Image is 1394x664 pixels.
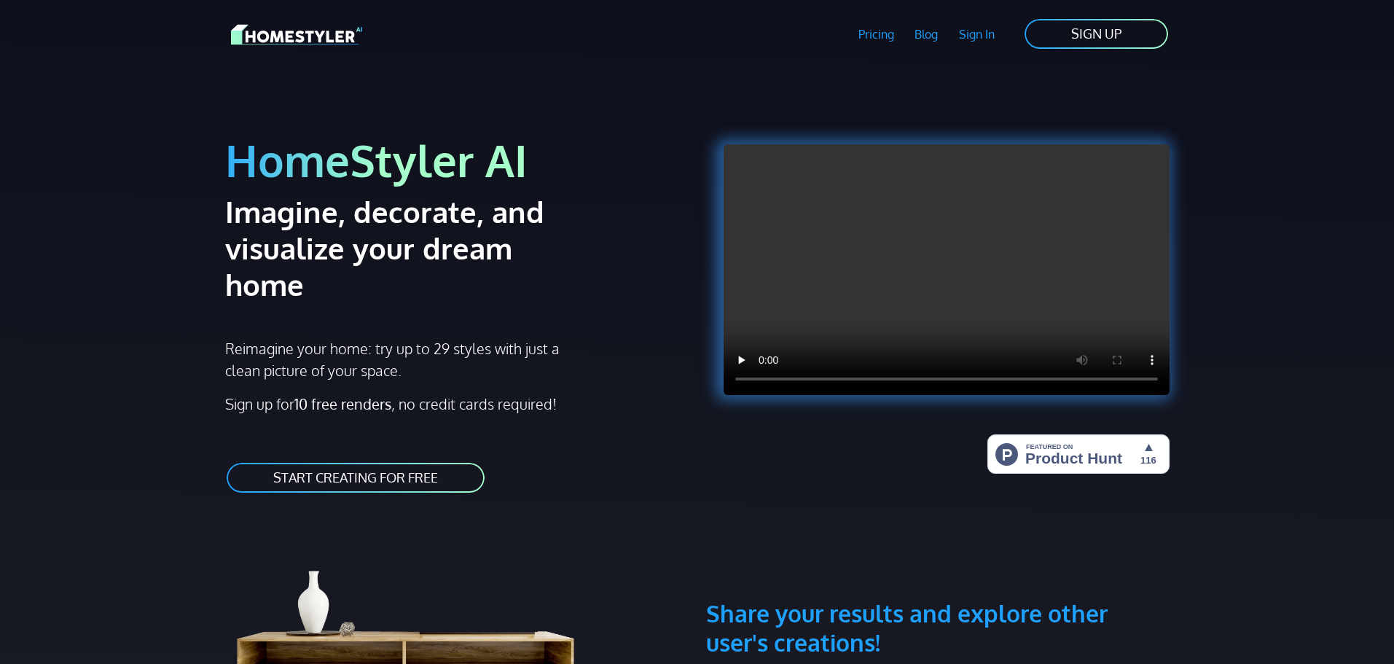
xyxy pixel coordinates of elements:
a: Pricing [847,17,904,51]
h3: Share your results and explore other user's creations! [706,529,1170,657]
h1: HomeStyler AI [225,133,689,187]
img: HomeStyler AI logo [231,22,362,47]
strong: 10 free renders [294,394,391,413]
a: START CREATING FOR FREE [225,461,486,494]
h2: Imagine, decorate, and visualize your dream home [225,193,596,302]
a: SIGN UP [1023,17,1170,50]
a: Blog [904,17,949,51]
p: Sign up for , no credit cards required! [225,393,689,415]
img: HomeStyler AI - Interior Design Made Easy: One Click to Your Dream Home | Product Hunt [987,434,1170,474]
a: Sign In [949,17,1006,51]
p: Reimagine your home: try up to 29 styles with just a clean picture of your space. [225,337,573,381]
